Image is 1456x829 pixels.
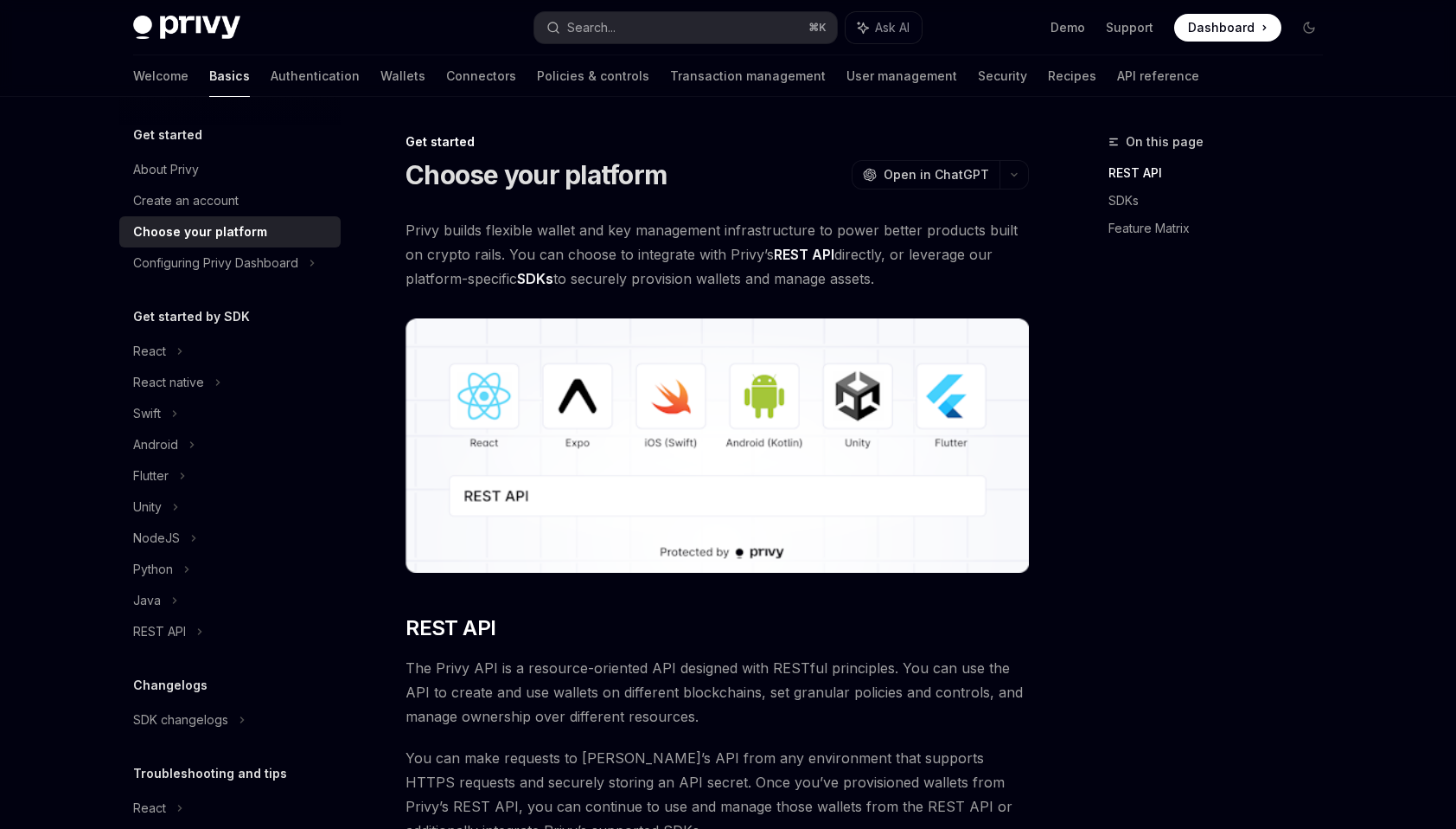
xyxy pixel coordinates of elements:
a: Wallets [380,55,425,97]
a: User management [846,55,957,97]
img: images/Platform2.png [406,318,1029,573]
div: Unity [133,497,162,517]
div: Search... [567,17,616,38]
button: Ask AI [846,12,922,43]
span: REST API [406,614,495,642]
a: Welcome [133,55,188,97]
a: Dashboard [1174,14,1281,42]
a: API reference [1117,55,1199,97]
span: Privy builds flexible wallet and key management infrastructure to power better products built on ... [406,218,1029,291]
a: SDKs [1108,187,1337,215]
h1: Choose your platform [406,159,667,190]
span: On this page [1126,132,1204,152]
a: Transaction management [670,55,826,97]
a: Connectors [446,55,516,97]
button: Toggle dark mode [1295,14,1323,42]
h5: Troubleshooting and tips [133,763,287,784]
span: Open in ChatGPT [884,166,989,183]
div: REST API [133,621,186,642]
img: dark logo [133,16,240,40]
a: Feature Matrix [1108,215,1337,242]
a: Recipes [1048,55,1096,97]
div: Java [133,590,161,611]
div: Python [133,559,173,580]
div: Android [133,434,178,455]
a: Demo [1050,19,1085,36]
a: Policies & controls [537,55,649,97]
div: Get started [406,133,1029,151]
div: SDK changelogs [133,710,228,730]
span: The Privy API is a resource-oriented API designed with RESTful principles. You can use the API to... [406,656,1029,729]
span: ⌘ K [808,21,827,35]
span: Ask AI [875,19,910,36]
div: NodeJS [133,528,180,549]
strong: REST API [774,246,834,263]
div: About Privy [133,159,199,180]
div: React [133,341,166,362]
button: Search...⌘K [534,12,837,43]
a: About Privy [119,154,341,185]
div: Choose your platform [133,222,267,242]
a: Security [978,55,1027,97]
div: Create an account [133,190,239,211]
span: Dashboard [1188,19,1255,36]
div: Swift [133,403,161,424]
strong: SDKs [517,270,553,287]
h5: Changelogs [133,675,208,696]
div: Flutter [133,466,169,486]
a: Authentication [271,55,360,97]
div: React native [133,372,204,393]
a: Support [1106,19,1153,36]
div: React [133,798,166,819]
h5: Get started [133,125,202,145]
div: Configuring Privy Dashboard [133,253,298,273]
a: Basics [209,55,250,97]
button: Open in ChatGPT [852,160,999,190]
a: REST API [1108,159,1337,187]
a: Create an account [119,185,341,216]
h5: Get started by SDK [133,306,250,327]
a: Choose your platform [119,216,341,247]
